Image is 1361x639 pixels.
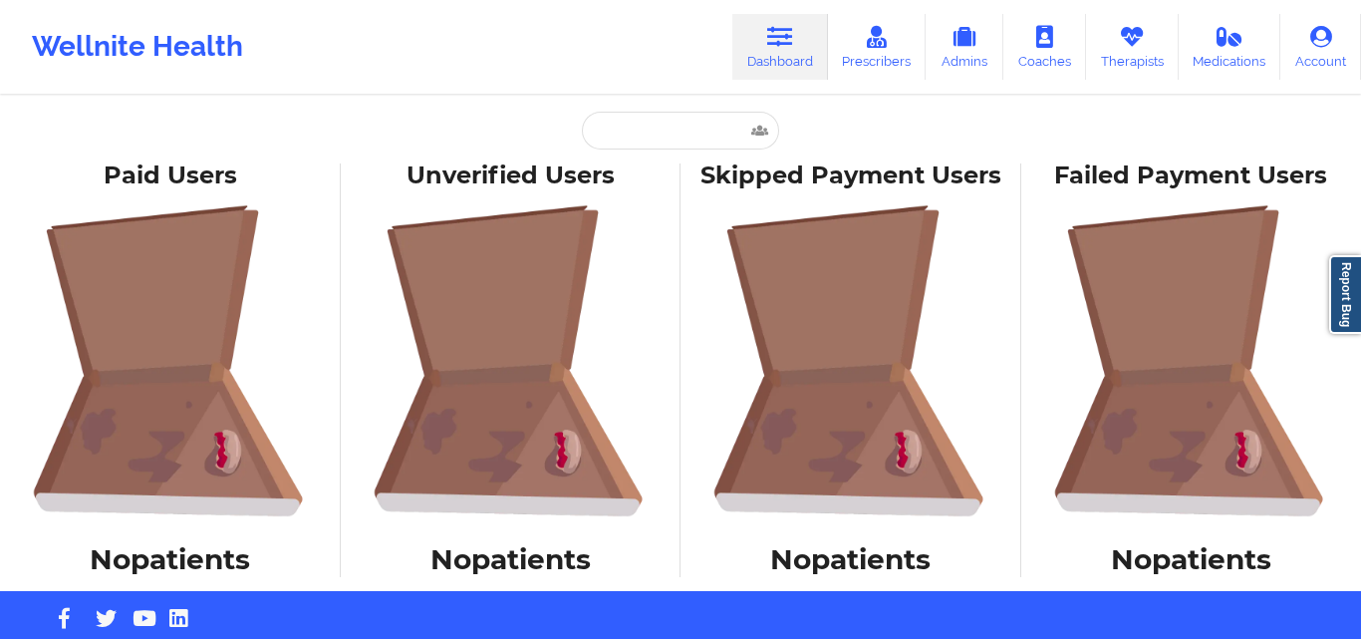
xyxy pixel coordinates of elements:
a: Report Bug [1329,255,1361,334]
img: foRBiVDZMKwAAAAASUVORK5CYII= [355,204,668,517]
a: Coaches [1003,14,1086,80]
div: Paid Users [14,160,327,191]
div: Skipped Payment Users [694,160,1007,191]
a: Admins [926,14,1003,80]
a: Therapists [1086,14,1179,80]
h1: No patients [355,541,668,577]
h1: No patients [1035,541,1348,577]
img: foRBiVDZMKwAAAAASUVORK5CYII= [14,204,327,517]
a: Prescribers [828,14,927,80]
h1: No patients [14,541,327,577]
div: Unverified Users [355,160,668,191]
h1: No patients [694,541,1007,577]
a: Account [1280,14,1361,80]
img: foRBiVDZMKwAAAAASUVORK5CYII= [1035,204,1348,517]
div: Failed Payment Users [1035,160,1348,191]
img: foRBiVDZMKwAAAAASUVORK5CYII= [694,204,1007,517]
a: Medications [1179,14,1281,80]
a: Dashboard [732,14,828,80]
